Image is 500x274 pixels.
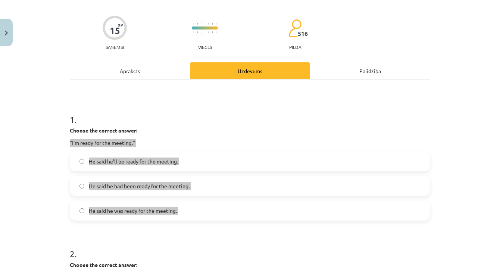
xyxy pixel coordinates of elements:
img: students-c634bb4e5e11cddfef0936a35e636f08e4e9abd3cc4e673bd6f9a4125e45ecb1.svg [288,19,301,38]
strong: Choose the correct answer: [70,127,137,134]
div: Apraksts [70,62,190,79]
span: He said he was ready for the meeting. [89,207,177,215]
p: Viegls [198,44,212,50]
strong: Choose the correct answer: [70,261,137,268]
span: He said he had been ready for the meeting. [89,182,190,190]
h1: 2 . [70,236,430,259]
span: He said he'll be ready for the meeting. [89,158,178,165]
img: icon-short-line-57e1e144782c952c97e751825c79c345078a6d821885a25fce030b3d8c18986b.svg [208,31,209,33]
input: He said he had been ready for the meeting. [79,184,84,189]
img: icon-short-line-57e1e144782c952c97e751825c79c345078a6d821885a25fce030b3d8c18986b.svg [204,23,205,25]
img: icon-short-line-57e1e144782c952c97e751825c79c345078a6d821885a25fce030b3d8c18986b.svg [208,23,209,25]
img: icon-short-line-57e1e144782c952c97e751825c79c345078a6d821885a25fce030b3d8c18986b.svg [197,31,198,33]
img: icon-short-line-57e1e144782c952c97e751825c79c345078a6d821885a25fce030b3d8c18986b.svg [197,23,198,25]
h1: 1 . [70,101,430,124]
div: 15 [110,25,120,36]
img: icon-short-line-57e1e144782c952c97e751825c79c345078a6d821885a25fce030b3d8c18986b.svg [204,31,205,33]
img: icon-short-line-57e1e144782c952c97e751825c79c345078a6d821885a25fce030b3d8c18986b.svg [212,31,213,33]
img: icon-short-line-57e1e144782c952c97e751825c79c345078a6d821885a25fce030b3d8c18986b.svg [212,23,213,25]
input: He said he'll be ready for the meeting. [79,159,84,164]
input: He said he was ready for the meeting. [79,208,84,213]
div: Palīdzība [310,62,430,79]
img: icon-short-line-57e1e144782c952c97e751825c79c345078a6d821885a25fce030b3d8c18986b.svg [193,31,194,33]
p: "I'm ready for the meeting." [70,139,430,147]
p: pilda [289,44,301,50]
span: XP [118,23,123,27]
img: icon-short-line-57e1e144782c952c97e751825c79c345078a6d821885a25fce030b3d8c18986b.svg [193,23,194,25]
span: 516 [298,30,308,37]
img: icon-close-lesson-0947bae3869378f0d4975bcd49f059093ad1ed9edebbc8119c70593378902aed.svg [5,31,8,35]
p: Saņemsi [103,44,127,50]
div: Uzdevums [190,62,310,79]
